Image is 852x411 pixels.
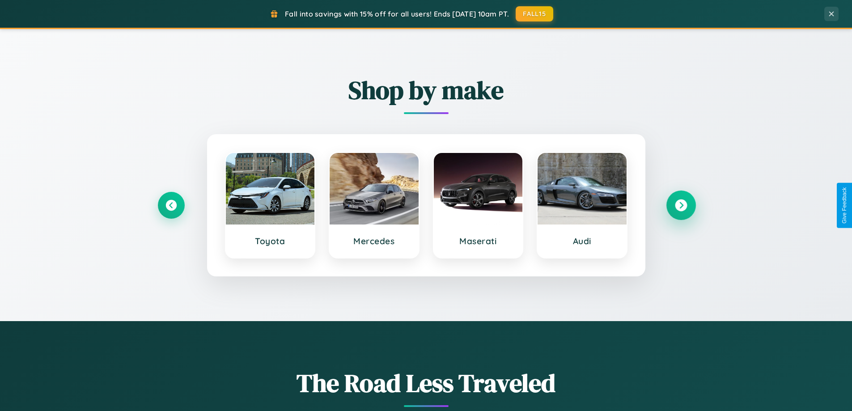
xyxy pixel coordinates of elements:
[516,6,553,21] button: FALL15
[547,236,618,246] h3: Audi
[443,236,514,246] h3: Maserati
[235,236,306,246] h3: Toyota
[841,187,848,224] div: Give Feedback
[285,9,509,18] span: Fall into savings with 15% off for all users! Ends [DATE] 10am PT.
[158,73,695,107] h2: Shop by make
[339,236,410,246] h3: Mercedes
[158,366,695,400] h1: The Road Less Traveled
